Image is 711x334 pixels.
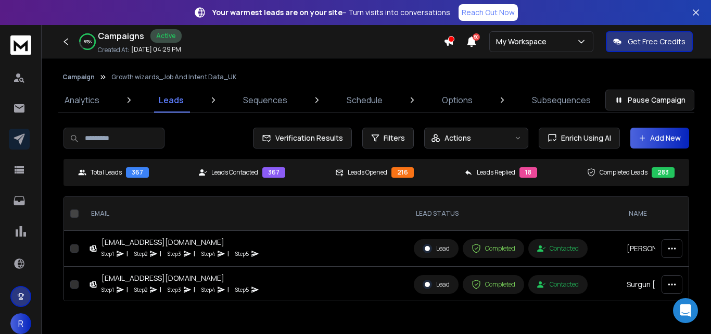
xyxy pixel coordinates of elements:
button: Verification Results [253,128,352,149]
p: Step 2 [134,249,147,259]
button: R [10,313,31,334]
div: 18 [519,167,537,178]
p: Total Leads [91,168,122,177]
a: Schedule [340,88,389,113]
img: logo [10,35,31,55]
p: Leads Opened [348,168,387,177]
a: Subsequences [526,88,597,113]
p: Step 1 [101,284,114,295]
p: My Workspace [496,36,551,47]
p: | [160,284,161,295]
div: 367 [126,167,149,178]
p: Reach Out Now [462,7,515,18]
th: LEAD STATUS [408,197,620,231]
p: Step 3 [168,284,181,295]
p: | [227,284,229,295]
h1: Campaigns [98,30,144,42]
span: Verification Results [271,133,343,143]
p: Step 4 [201,249,215,259]
p: Leads Contacted [211,168,258,177]
p: | [126,249,128,259]
p: Step 5 [235,249,249,259]
p: Get Free Credits [628,36,685,47]
div: 367 [262,167,285,178]
div: Lead [423,280,450,289]
p: | [160,249,161,259]
div: [EMAIL_ADDRESS][DOMAIN_NAME] [101,273,259,283]
div: Contacted [537,280,579,289]
p: Actions [445,133,471,143]
p: Options [442,94,473,106]
p: [DATE] 04:29 PM [131,45,181,54]
div: Completed [472,280,515,289]
p: Step 1 [101,249,114,259]
div: Contacted [537,244,579,253]
p: Completed Leads [600,168,647,177]
div: Open Intercom Messenger [673,298,698,323]
div: [EMAIL_ADDRESS][DOMAIN_NAME] [101,237,259,248]
p: | [227,249,229,259]
a: Analytics [58,88,106,113]
div: 283 [652,167,675,178]
p: Sequences [243,94,287,106]
button: Filters [362,128,414,149]
p: – Turn visits into conversations [212,7,450,18]
button: Enrich Using AI [539,128,620,149]
p: Growth wizards_Job And Intent Data_UK [111,73,236,81]
a: Reach Out Now [459,4,518,21]
span: 50 [473,33,480,41]
p: | [194,249,195,259]
p: Step 3 [168,249,181,259]
div: Completed [472,244,515,253]
a: Leads [153,88,190,113]
p: Leads [159,94,184,106]
p: | [194,284,195,295]
p: | [126,284,128,295]
div: 216 [391,167,414,178]
p: Analytics [65,94,99,106]
a: Sequences [237,88,294,113]
strong: Your warmest leads are on your site [212,7,342,17]
p: Step 5 [235,284,249,295]
p: Step 2 [134,284,147,295]
span: Enrich Using AI [557,133,611,143]
p: Step 4 [201,284,215,295]
span: Filters [384,133,405,143]
button: Campaign [62,73,95,81]
a: Options [436,88,479,113]
p: Leads Replied [477,168,515,177]
p: Subsequences [532,94,591,106]
p: Created At: [98,46,129,54]
button: Add New [630,128,689,149]
p: 83 % [84,39,92,45]
button: Pause Campaign [605,90,694,110]
div: Lead [423,244,450,253]
button: Get Free Credits [606,31,693,52]
p: Schedule [347,94,383,106]
div: Active [150,29,182,43]
th: EMAIL [83,197,408,231]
